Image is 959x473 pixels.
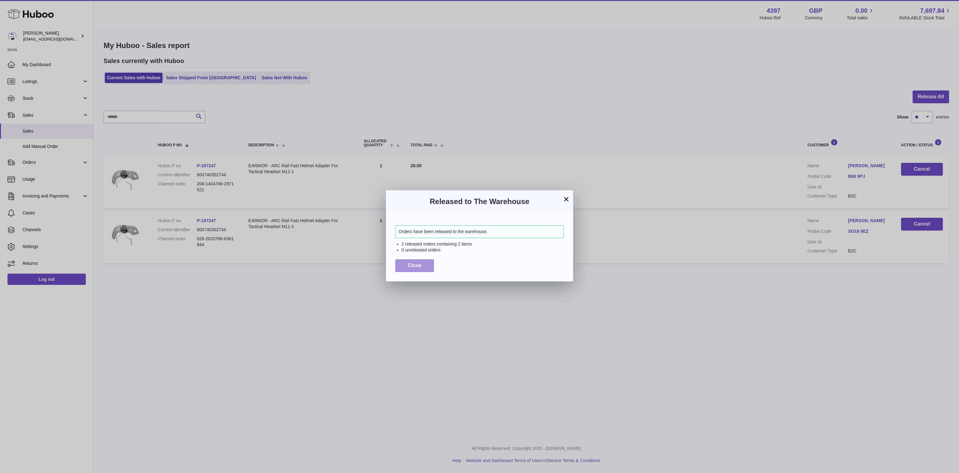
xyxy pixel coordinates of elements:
[395,197,564,207] h3: Released to The Warehouse
[395,225,564,238] div: Orders have been released to the warehouse.
[395,259,434,272] button: Close
[402,241,564,247] li: 2 released orders containing 2 items
[408,263,421,268] span: Close
[562,195,570,203] button: ×
[402,247,564,253] li: 0 unreleased orders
